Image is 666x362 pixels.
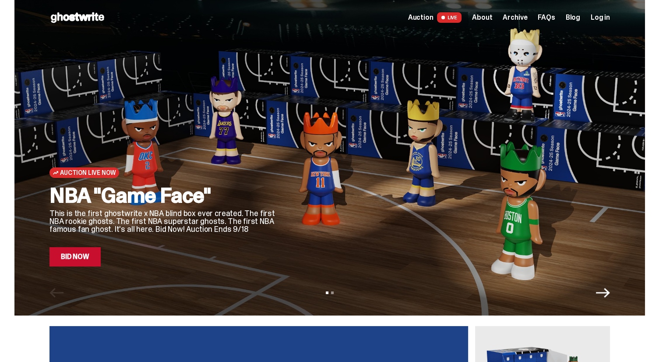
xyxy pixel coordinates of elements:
button: Next [596,286,610,300]
span: LIVE [437,12,462,23]
a: Log in [591,14,610,21]
span: Auction [408,14,433,21]
p: This is the first ghostwrite x NBA blind box ever created. The first NBA rookie ghosts. The first... [49,209,277,233]
a: Archive [503,14,527,21]
a: Auction LIVE [408,12,462,23]
span: Auction Live Now [60,169,116,176]
button: View slide 2 [331,291,334,294]
a: About [472,14,492,21]
h2: NBA "Game Face" [49,185,277,206]
a: FAQs [538,14,555,21]
button: View slide 1 [326,291,328,294]
a: Blog [566,14,580,21]
a: Bid Now [49,247,101,266]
